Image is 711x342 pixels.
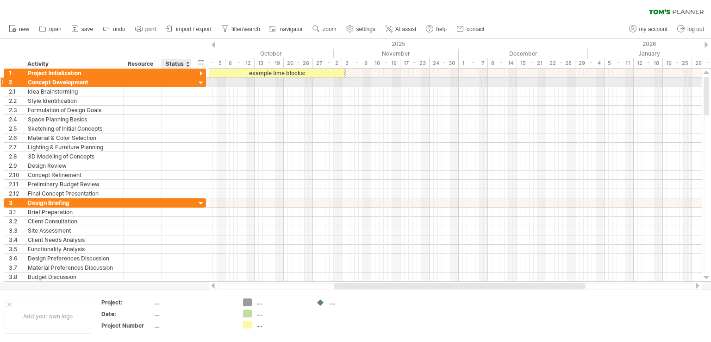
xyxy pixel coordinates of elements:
div: 3 [9,198,23,207]
div: 29 - 5 [196,58,225,68]
div: .... [330,298,380,306]
div: 3.6 [9,254,23,263]
div: .... [154,298,232,306]
span: settings [356,26,375,32]
span: AI assist [395,26,416,32]
div: 3.5 [9,245,23,253]
div: Status [166,59,186,69]
div: 1 - 7 [459,58,488,68]
div: Concept Development [28,78,118,87]
div: .... [256,310,307,317]
div: 3.7 [9,263,23,272]
a: save [69,23,96,35]
a: open [37,23,64,35]
a: new [6,23,32,35]
div: 12 - 18 [634,58,663,68]
div: Resource [128,59,156,69]
div: Style Identification [28,96,118,105]
span: my account [639,26,667,32]
a: settings [344,23,378,35]
div: Concept Refinement [28,171,118,179]
a: AI assist [383,23,419,35]
div: 22 - 28 [546,58,575,68]
div: 2.7 [9,143,23,152]
div: Formulation of Design Goals [28,106,118,114]
span: import / export [176,26,212,32]
div: 2.3 [9,106,23,114]
div: 2.9 [9,161,23,170]
div: 1 [9,69,23,77]
div: .... [256,321,307,329]
div: 2.2 [9,96,23,105]
span: open [49,26,62,32]
div: December 2025 [459,49,588,58]
div: 27 - 2 [313,58,342,68]
div: 3 - 9 [342,58,371,68]
span: print [145,26,156,32]
div: 13 - 19 [255,58,284,68]
div: 6 - 12 [225,58,255,68]
div: Space Planning Basics [28,115,118,124]
span: contact [467,26,485,32]
div: 3.1 [9,208,23,216]
div: Functionality Analysis [28,245,118,253]
div: 3.8 [9,272,23,281]
div: October 2025 [205,49,334,58]
div: 3.3 [9,226,23,235]
span: navigator [280,26,303,32]
div: Sketching of Initial Concepts [28,124,118,133]
a: navigator [268,23,306,35]
div: 2.5 [9,124,23,133]
div: 10 - 16 [371,58,400,68]
div: Date: [101,310,152,318]
a: zoom [310,23,339,35]
span: save [81,26,93,32]
div: Project Number [101,322,152,329]
div: Material & Color Selection [28,133,118,142]
div: Idea Brainstorming [28,87,118,96]
a: contact [454,23,487,35]
a: import / export [163,23,214,35]
div: Final Concept Presentation [28,189,118,198]
div: Client Consultation [28,217,118,226]
div: Material Preferences Discussion [28,263,118,272]
div: Add your own logo [5,299,91,334]
a: log out [675,23,707,35]
div: 3.2 [9,217,23,226]
span: help [436,26,447,32]
div: Client Needs Analysis [28,235,118,244]
span: zoom [323,26,336,32]
div: November 2025 [334,49,459,58]
div: 3.4 [9,235,23,244]
div: 3D Modeling of Concepts [28,152,118,161]
div: 2 [9,78,23,87]
a: my account [627,23,670,35]
a: filter/search [219,23,263,35]
span: undo [113,26,125,32]
div: example time blocks: [209,69,344,77]
div: .... [256,298,307,306]
div: Project Initialization [28,69,118,77]
div: 2.1 [9,87,23,96]
span: filter/search [231,26,260,32]
span: new [19,26,29,32]
div: 2.6 [9,133,23,142]
div: 19 - 25 [663,58,692,68]
a: undo [100,23,128,35]
div: .... [154,322,232,329]
div: Budget Discussion [28,272,118,281]
div: 20 - 26 [284,58,313,68]
div: Site Assessment [28,226,118,235]
div: Project: [101,298,152,306]
div: Activity [27,59,118,69]
div: 24 - 30 [430,58,459,68]
div: 2.11 [9,180,23,189]
div: Design Briefing [28,198,118,207]
div: Design Preferences Discussion [28,254,118,263]
div: 2.10 [9,171,23,179]
div: 8 - 14 [488,58,517,68]
div: 15 - 21 [517,58,546,68]
div: .... [154,310,232,318]
div: Preliminary Budget Review [28,180,118,189]
div: Design Review [28,161,118,170]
